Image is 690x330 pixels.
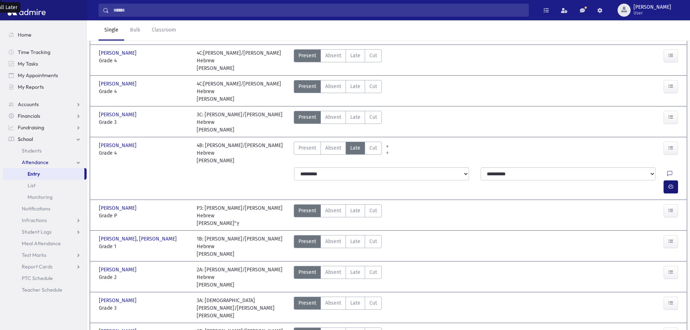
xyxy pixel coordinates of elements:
[6,3,47,17] img: AdmirePro
[294,49,382,72] div: AttTypes
[99,235,178,243] span: [PERSON_NAME], [PERSON_NAME]
[22,147,42,154] span: Students
[294,235,382,258] div: AttTypes
[350,83,360,90] span: Late
[325,113,341,121] span: Absent
[369,238,377,245] span: Cut
[325,144,341,152] span: Absent
[99,118,189,126] span: Grade 3
[3,203,87,214] a: Notifications
[369,268,377,276] span: Cut
[18,49,50,55] span: Time Tracking
[369,113,377,121] span: Cut
[298,299,316,307] span: Present
[350,207,360,214] span: Late
[350,238,360,245] span: Late
[3,46,87,58] a: Time Tracking
[325,207,341,214] span: Absent
[18,32,32,38] span: Home
[3,110,87,122] a: Financials
[294,80,382,103] div: AttTypes
[298,238,316,245] span: Present
[99,57,189,64] span: Grade 4
[197,111,287,134] div: 3C: [PERSON_NAME]/[PERSON_NAME] Hebrew [PERSON_NAME]
[22,263,53,270] span: Report Cards
[22,205,50,212] span: Notifications
[99,111,138,118] span: [PERSON_NAME]
[3,180,87,191] a: List
[325,83,341,90] span: Absent
[22,217,47,224] span: Infractions
[22,159,49,166] span: Attendance
[3,122,87,133] a: Fundraising
[197,297,287,319] div: 3A: [DEMOGRAPHIC_DATA][PERSON_NAME]/[PERSON_NAME] [PERSON_NAME]
[3,29,87,41] a: Home
[3,168,84,180] a: Entry
[109,4,528,17] input: Search
[99,304,189,312] span: Grade 3
[325,52,341,59] span: Absent
[18,113,40,119] span: Financials
[3,145,87,156] a: Students
[294,297,382,319] div: AttTypes
[124,20,146,41] a: Bulk
[369,83,377,90] span: Cut
[3,133,87,145] a: School
[3,99,87,110] a: Accounts
[99,212,189,220] span: Grade P
[18,72,58,79] span: My Appointments
[350,299,360,307] span: Late
[99,297,138,304] span: [PERSON_NAME]
[298,113,316,121] span: Present
[633,4,671,10] span: [PERSON_NAME]
[3,226,87,238] a: Student Logs
[369,299,377,307] span: Cut
[298,52,316,59] span: Present
[294,204,382,227] div: AttTypes
[350,52,360,59] span: Late
[99,149,189,157] span: Grade 4
[298,207,316,214] span: Present
[99,80,138,88] span: [PERSON_NAME]
[197,142,287,164] div: 4B: [PERSON_NAME]/[PERSON_NAME] Hebrew [PERSON_NAME]
[3,191,87,203] a: Monitoring
[325,268,341,276] span: Absent
[369,52,377,59] span: Cut
[28,182,35,189] span: List
[3,272,87,284] a: PTC Schedule
[294,111,382,134] div: AttTypes
[350,268,360,276] span: Late
[325,238,341,245] span: Absent
[28,171,40,177] span: Entry
[294,142,382,164] div: AttTypes
[22,229,51,235] span: Student Logs
[197,266,287,289] div: 2A: [PERSON_NAME]/[PERSON_NAME] Hebrew [PERSON_NAME]
[22,252,46,258] span: Test Marks
[369,144,377,152] span: Cut
[197,80,287,103] div: 4C:[PERSON_NAME]/[PERSON_NAME] Hebrew [PERSON_NAME]
[197,49,287,72] div: 4C:[PERSON_NAME]/[PERSON_NAME] Hebrew [PERSON_NAME]
[350,113,360,121] span: Late
[3,58,87,70] a: My Tasks
[633,10,671,16] span: User
[99,243,189,250] span: Grade 1
[22,240,61,247] span: Meal Attendance
[99,88,189,95] span: Grade 4
[18,60,38,67] span: My Tasks
[3,284,87,296] a: Teacher Schedule
[3,214,87,226] a: Infractions
[350,144,360,152] span: Late
[197,204,287,227] div: P3: [PERSON_NAME]/[PERSON_NAME] Hebrew [PERSON_NAME]"ץ
[298,83,316,90] span: Present
[3,156,87,168] a: Attendance
[28,194,53,200] span: Monitoring
[298,144,316,152] span: Present
[99,142,138,149] span: [PERSON_NAME]
[369,207,377,214] span: Cut
[99,273,189,281] span: Grade 2
[3,261,87,272] a: Report Cards
[3,81,87,93] a: My Reports
[146,20,182,41] a: Classroom
[22,287,62,293] span: Teacher Schedule
[99,266,138,273] span: [PERSON_NAME]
